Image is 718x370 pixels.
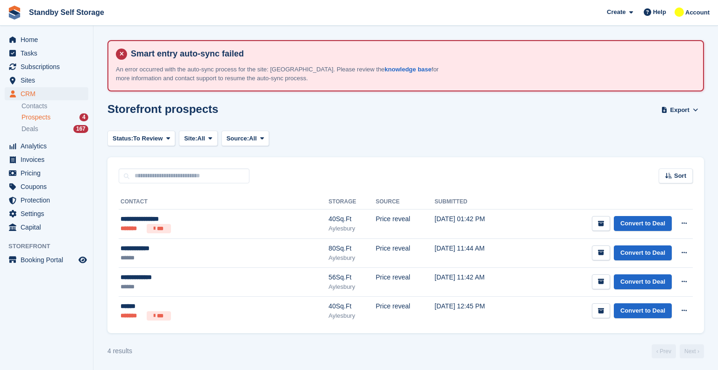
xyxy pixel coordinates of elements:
[614,303,672,319] a: Convert to Deal
[5,167,88,180] a: menu
[25,5,108,20] a: Standby Self Storage
[21,207,77,220] span: Settings
[21,153,77,166] span: Invoices
[434,195,520,209] th: Submitted
[5,74,88,87] a: menu
[21,125,38,133] span: Deals
[434,296,520,325] td: [DATE] 12:45 PM
[179,131,218,146] button: Site: All
[8,242,93,251] span: Storefront
[328,311,376,321] div: Aylesbury
[21,113,50,122] span: Prospects
[197,134,205,143] span: All
[107,346,132,356] div: 4 results
[184,134,197,143] span: Site:
[659,103,700,118] button: Export
[376,267,434,296] td: Price reveal
[21,33,77,46] span: Home
[77,254,88,265] a: Preview store
[221,131,270,146] button: Source: All
[113,134,133,143] span: Status:
[21,253,77,266] span: Booking Portal
[107,131,175,146] button: Status: To Review
[674,171,686,181] span: Sort
[652,344,676,358] a: Previous
[7,6,21,20] img: stora-icon-8386f47178a22dfd0bd8f6a31ec36ba5ce8667c1dd55bd0f319d3a0aa187defe.svg
[21,47,77,60] span: Tasks
[328,282,376,292] div: Aylesbury
[107,103,218,115] h1: Storefront prospects
[675,7,684,17] img: Glenn Fisher
[376,238,434,267] td: Price reveal
[21,112,88,122] a: Prospects 4
[614,216,672,231] a: Convert to Deal
[376,209,434,239] td: Price reveal
[384,66,431,73] a: knowledge base
[5,180,88,193] a: menu
[21,167,77,180] span: Pricing
[653,7,666,17] span: Help
[328,253,376,263] div: Aylesbury
[685,8,710,17] span: Account
[614,245,672,261] a: Convert to Deal
[607,7,626,17] span: Create
[21,140,77,153] span: Analytics
[21,221,77,234] span: Capital
[119,195,328,209] th: Contact
[5,194,88,207] a: menu
[650,344,706,358] nav: Page
[73,125,88,133] div: 167
[5,140,88,153] a: menu
[21,124,88,134] a: Deals 167
[5,87,88,100] a: menu
[5,253,88,266] a: menu
[133,134,163,143] span: To Review
[21,194,77,207] span: Protection
[376,195,434,209] th: Source
[21,60,77,73] span: Subscriptions
[680,344,704,358] a: Next
[5,221,88,234] a: menu
[670,105,690,115] span: Export
[21,180,77,193] span: Coupons
[434,267,520,296] td: [DATE] 11:42 AM
[328,301,376,311] div: 40Sq.Ft
[328,244,376,253] div: 80Sq.Ft
[328,195,376,209] th: Storage
[5,153,88,166] a: menu
[5,33,88,46] a: menu
[328,272,376,282] div: 56Sq.Ft
[614,274,672,290] a: Convert to Deal
[116,65,443,83] p: An error occurred with the auto-sync process for the site: [GEOGRAPHIC_DATA]. Please review the f...
[249,134,257,143] span: All
[434,209,520,239] td: [DATE] 01:42 PM
[328,224,376,233] div: Aylesbury
[21,74,77,87] span: Sites
[5,60,88,73] a: menu
[376,296,434,325] td: Price reveal
[127,49,696,59] h4: Smart entry auto-sync failed
[79,113,88,121] div: 4
[5,47,88,60] a: menu
[21,102,88,111] a: Contacts
[434,238,520,267] td: [DATE] 11:44 AM
[227,134,249,143] span: Source:
[5,207,88,220] a: menu
[328,214,376,224] div: 40Sq.Ft
[21,87,77,100] span: CRM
